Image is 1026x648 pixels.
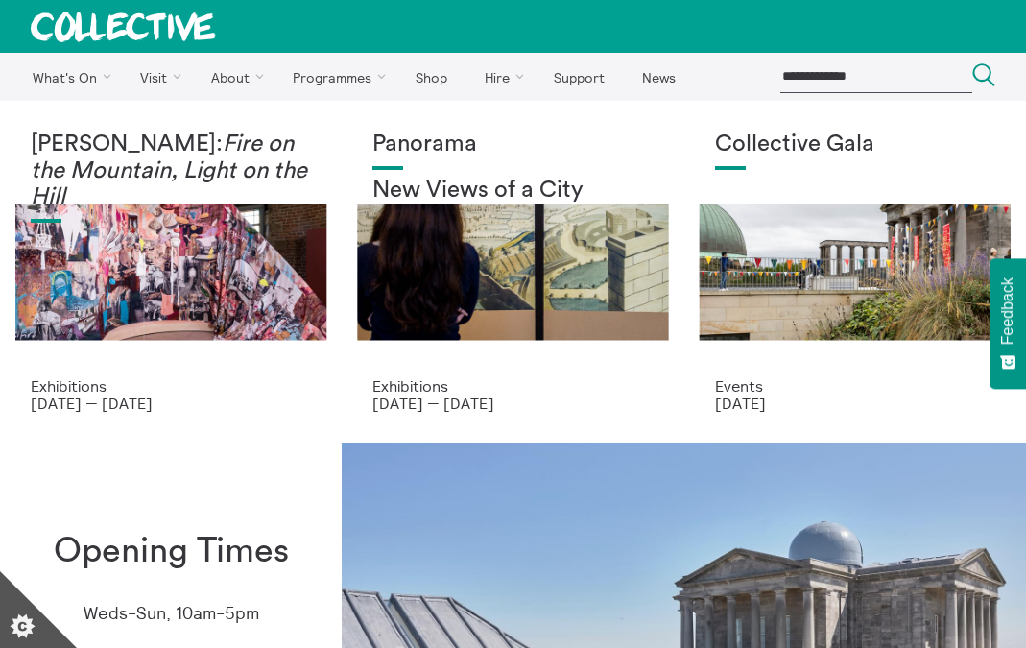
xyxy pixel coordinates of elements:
button: Feedback - Show survey [990,258,1026,389]
p: Exhibitions [372,377,653,395]
a: Collective Gala 2023. Image credit Sally Jubb. Collective Gala Events [DATE] [684,101,1026,443]
h1: Collective Gala [715,132,995,158]
a: Programmes [276,53,395,101]
em: Fire on the Mountain, Light on the Hill [31,132,307,208]
a: Support [537,53,621,101]
a: Shop [398,53,464,101]
p: [DATE] — [DATE] [31,395,311,412]
a: Hire [468,53,534,101]
a: Collective Panorama June 2025 small file 8 Panorama New Views of a City Exhibitions [DATE] — [DATE] [342,101,683,443]
p: [DATE] — [DATE] [372,395,653,412]
a: What's On [15,53,120,101]
span: Feedback [999,277,1016,345]
a: About [194,53,273,101]
p: Exhibitions [31,377,311,395]
p: Weds-Sun, 10am-5pm [84,604,259,624]
a: Visit [124,53,191,101]
h1: Opening Times [54,532,289,571]
p: [DATE] [715,395,995,412]
h1: Panorama [372,132,653,158]
h2: New Views of a City [372,178,653,204]
p: Events [715,377,995,395]
h1: [PERSON_NAME]: [31,132,311,211]
a: News [625,53,692,101]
